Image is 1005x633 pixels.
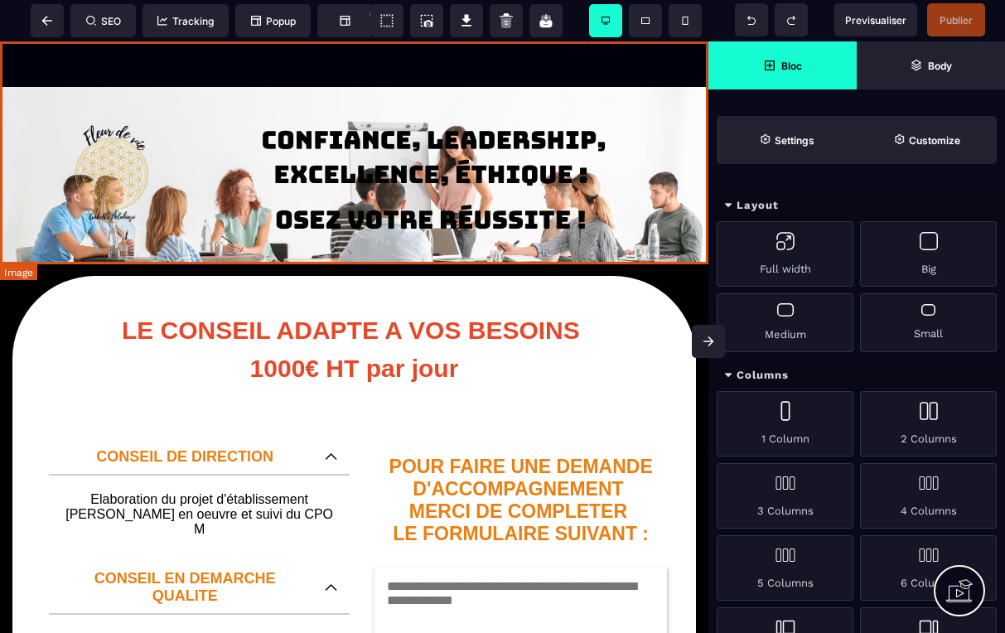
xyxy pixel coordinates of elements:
[65,451,333,495] p: Elaboration du projet d'établissement [PERSON_NAME] en oeuvre et suivi du CPOM
[61,529,308,563] p: CONSEIL EN DEMARCHE QUALITE
[860,293,997,352] div: Small
[86,15,121,27] span: SEO
[857,41,1005,89] span: Open Layer Manager
[122,275,587,341] b: LE CONSEIL ADAPTE A VOS BESOINS 1000€ HT par jour
[61,407,308,424] p: CONSEIL DE DIRECTION
[860,221,997,287] div: Big
[717,391,853,457] div: 1 Column
[857,116,997,164] span: Open Style Manager
[708,360,1005,391] div: Columns
[781,60,802,72] strong: Bloc
[717,116,857,164] span: Settings
[940,14,973,27] span: Publier
[157,15,214,27] span: Tracking
[860,391,997,457] div: 2 Columns
[845,14,906,27] span: Previsualiser
[860,535,997,601] div: 6 Columns
[251,15,296,27] span: Popup
[370,4,403,37] span: View components
[928,60,952,72] strong: Body
[717,463,853,529] div: 3 Columns
[717,293,853,352] div: Medium
[717,535,853,601] div: 5 Columns
[326,8,406,33] span: Custom Block
[860,463,997,529] div: 4 Columns
[708,191,1005,221] div: Layout
[717,221,853,287] div: Full width
[909,134,960,147] strong: Customize
[775,134,814,147] strong: Settings
[708,41,857,89] span: Open Blocks
[410,4,443,37] span: Screenshot
[834,3,917,36] span: Preview
[389,414,659,503] b: POUR FAIRE UNE DEMANDE D'ACCOMPAGNEMENT MERCI DE COMPLETER LE FORMULAIRE SUIVANT :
